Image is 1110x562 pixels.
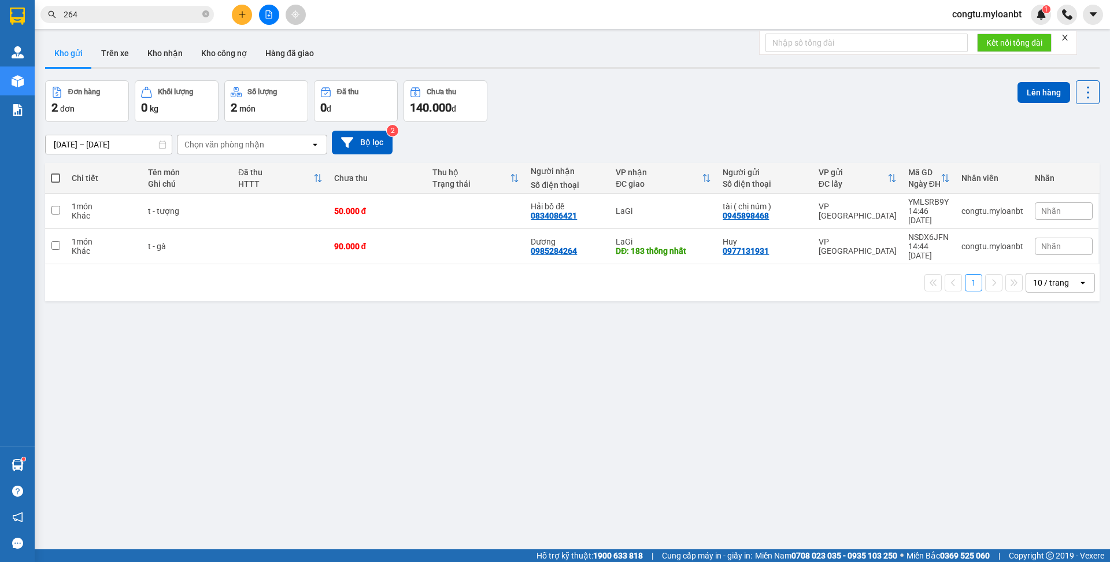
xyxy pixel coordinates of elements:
[60,104,75,113] span: đơn
[12,104,24,116] img: solution-icon
[10,8,25,25] img: logo-vxr
[320,101,327,114] span: 0
[192,39,256,67] button: Kho công nợ
[72,246,136,256] div: Khác
[404,80,487,122] button: Chưa thu140.000đ
[45,80,129,122] button: Đơn hàng2đơn
[5,5,58,37] strong: Nhà xe Mỹ Loan
[616,168,702,177] div: VP nhận
[334,206,421,216] div: 50.000 đ
[224,80,308,122] button: Số lượng2món
[148,242,227,251] div: t - gà
[819,237,897,256] div: VP [GEOGRAPHIC_DATA]
[536,549,643,562] span: Hỗ trợ kỹ thuật:
[819,202,897,220] div: VP [GEOGRAPHIC_DATA]
[238,168,313,177] div: Đã thu
[202,9,209,20] span: close-circle
[334,173,421,183] div: Chưa thu
[908,168,941,177] div: Mã GD
[531,167,604,176] div: Người nhận
[238,179,313,188] div: HTTT
[908,242,950,260] div: 14:44 [DATE]
[940,551,990,560] strong: 0369 525 060
[410,101,452,114] span: 140.000
[5,40,54,73] span: 33 Bác Ái, P Phước Hội, TX Lagi
[184,139,264,150] div: Chọn văn phòng nhận
[908,197,950,206] div: YMLSRB9Y
[723,237,806,246] div: Huy
[791,551,897,560] strong: 0708 023 035 - 0935 103 250
[961,173,1023,183] div: Nhân viên
[1046,552,1054,560] span: copyright
[334,242,421,251] div: 90.000 đ
[64,8,200,21] input: Tìm tên, số ĐT hoặc mã đơn
[1042,5,1050,13] sup: 1
[531,180,604,190] div: Số điện thoại
[593,551,643,560] strong: 1900 633 818
[531,237,604,246] div: Dương
[92,39,138,67] button: Trên xe
[986,36,1042,49] span: Kết nối tổng đài
[12,459,24,471] img: warehouse-icon
[943,7,1031,21] span: congtu.myloanbt
[291,10,299,19] span: aim
[135,80,219,122] button: Khối lượng0kg
[998,549,1000,562] span: |
[432,179,510,188] div: Trạng thái
[202,10,209,17] span: close-circle
[1033,277,1069,289] div: 10 / trang
[723,211,769,220] div: 0945898468
[45,39,92,67] button: Kho gửi
[1088,9,1098,20] span: caret-down
[1078,278,1087,287] svg: open
[616,179,702,188] div: ĐC giao
[908,232,950,242] div: NSDX6JFN
[72,211,136,220] div: Khác
[239,104,256,113] span: món
[723,202,806,211] div: tài ( chị núm )
[1062,9,1072,20] img: phone-icon
[452,104,456,113] span: đ
[755,549,897,562] span: Miền Nam
[723,179,806,188] div: Số điện thoại
[387,125,398,136] sup: 2
[148,179,227,188] div: Ghi chú
[1041,206,1061,216] span: Nhãn
[51,101,58,114] span: 2
[1036,9,1046,20] img: icon-new-feature
[908,179,941,188] div: Ngày ĐH
[12,486,23,497] span: question-circle
[765,34,968,52] input: Nhập số tổng đài
[662,549,752,562] span: Cung cấp máy in - giấy in:
[332,131,393,154] button: Bộ lọc
[337,88,358,96] div: Đã thu
[231,101,237,114] span: 2
[819,179,887,188] div: ĐC lấy
[12,538,23,549] span: message
[232,5,252,25] button: plus
[723,246,769,256] div: 0977131931
[327,104,331,113] span: đ
[1061,34,1069,42] span: close
[900,553,904,558] span: ⚪️
[427,88,456,96] div: Chưa thu
[616,237,711,246] div: LaGi
[902,163,956,194] th: Toggle SortBy
[432,168,510,177] div: Thu hộ
[232,163,328,194] th: Toggle SortBy
[141,101,147,114] span: 0
[531,202,604,211] div: Hải bồ đề
[12,46,24,58] img: warehouse-icon
[977,34,1052,52] button: Kết nối tổng đài
[616,246,711,256] div: DĐ: 183 thống nhất
[819,168,887,177] div: VP gửi
[46,135,172,154] input: Select a date range.
[265,10,273,19] span: file-add
[150,104,158,113] span: kg
[723,168,806,177] div: Người gửi
[259,5,279,25] button: file-add
[68,88,100,96] div: Đơn hàng
[286,5,306,25] button: aim
[238,10,246,19] span: plus
[1041,242,1061,251] span: Nhãn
